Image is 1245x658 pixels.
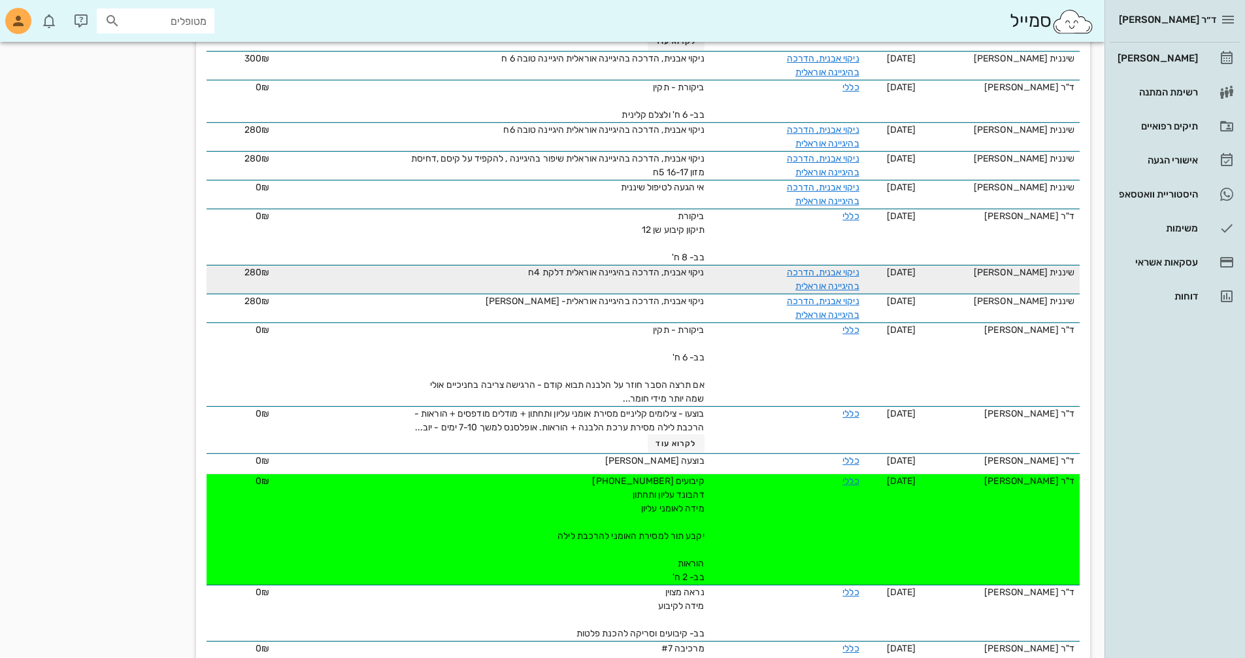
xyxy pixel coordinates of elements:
[557,476,704,583] span: קיבועים [PHONE_NUMBER] דהבונד עליון ותחתון מידה לאומני עליון יקבע תור למסירת האומני להרכבת לילה ה...
[787,53,859,78] a: ניקוי אבנית, הדרכה בהיגיינה אוראלית
[256,643,269,654] span: 0₪
[842,643,859,654] a: כללי
[842,211,859,222] a: כללי
[605,455,705,466] span: בוצעה [PERSON_NAME]
[887,296,916,307] span: [DATE]
[842,324,859,336] a: כללי
[1010,7,1094,35] div: סמייל
[887,267,916,278] span: [DATE]
[787,124,859,149] a: ניקוי אבנית, הדרכה בהיגיינה אוראלית
[486,296,705,307] span: ניקוי אבנית, הדרכה בהיגיינה אוראלית- [PERSON_NAME]
[887,153,916,164] span: [DATE]
[648,434,705,453] button: לקרוא עוד
[256,182,269,193] span: 0₪
[1110,213,1240,244] a: משימות
[887,211,916,222] span: [DATE]
[1115,53,1198,63] div: [PERSON_NAME]
[926,80,1074,94] div: ד"ר [PERSON_NAME]
[1115,257,1198,268] div: עסקאות אשראי
[887,82,916,93] span: [DATE]
[926,407,1074,421] div: ד"ר [PERSON_NAME]
[887,324,916,336] span: [DATE]
[926,585,1074,599] div: ד"ר [PERSON_NAME]
[926,152,1074,165] div: שיננית [PERSON_NAME]
[244,153,269,164] span: 280₪
[787,267,859,292] a: ניקוי אבנית, הדרכה בהיגיינה אוראלית
[1115,223,1198,234] div: משימות
[1115,291,1198,302] div: דוחות
[39,10,46,18] span: תג
[244,267,269,278] span: 280₪
[926,642,1074,655] div: ד"ר [PERSON_NAME]
[256,587,269,598] span: 0₪
[926,181,1074,194] div: שיננית [PERSON_NAME]
[787,296,859,320] a: ניקוי אבנית, הדרכה בהיגיינה אוראלית
[411,153,704,178] span: ניקוי אבנית, הדרכה בהיגיינה אוראלית שיפור בהיגיינה , להקפיד על קיסם ,דחיסת מזון 16-17 5ח
[887,587,916,598] span: [DATE]
[842,408,859,419] a: כללי
[1110,281,1240,312] a: דוחות
[1110,179,1240,210] a: היסטוריית וואטסאפ
[1110,111,1240,142] a: תיקים רפואיים
[256,82,269,93] span: 0₪
[887,408,916,419] span: [DATE]
[842,476,859,487] a: כללי
[926,52,1074,65] div: שיננית [PERSON_NAME]
[926,294,1074,308] div: שיננית [PERSON_NAME]
[887,182,916,193] span: [DATE]
[528,267,704,278] span: ניקוי אבנית, הדרכה בהיגיינה אוראלית דלקת 4ח
[256,324,269,336] span: 0₪
[842,587,859,598] a: כללי
[1110,247,1240,278] a: עסקאות אשראי
[256,476,269,487] span: 0₪
[1052,9,1094,35] img: SmileCloud logo
[1115,189,1198,199] div: היסטוריית וואטסאפ
[926,454,1074,468] div: ד"ר [PERSON_NAME]
[926,266,1074,279] div: שיננית [PERSON_NAME]
[887,53,916,64] span: [DATE]
[576,587,705,639] span: נראה מצוין מידה לקיבוע בב- קיבועים וסריקה להכנת פלטות
[256,211,269,222] span: 0₪
[621,182,705,193] span: אי הגעה לטיפול שיננית
[501,53,704,64] span: ניקוי אבנית, הדרכה בהיגיינה אוראלית היגיינה טובה 6 ח
[926,323,1074,337] div: ד"ר [PERSON_NAME]
[1110,145,1240,176] a: אישורי הגעה
[1115,87,1198,97] div: רשימת המתנה
[787,182,859,207] a: ניקוי אבנית, הדרכה בהיגיינה אוראלית
[887,124,916,135] span: [DATE]
[1110,43,1240,74] a: [PERSON_NAME]
[244,124,269,135] span: 280₪
[244,296,269,307] span: 280₪
[926,209,1074,223] div: ד"ר [PERSON_NAME]
[887,643,916,654] span: [DATE]
[256,408,269,419] span: 0₪
[887,455,916,466] span: [DATE]
[244,53,269,64] span: 300₪
[887,476,916,487] span: [DATE]
[642,211,705,263] span: ביקורת תיקון קיבוע שן 12 בב- 8 ח'
[1115,155,1198,165] div: אישורי הגעה
[926,474,1074,488] div: ד"ר [PERSON_NAME]
[503,124,704,135] span: ניקוי אבנית, הדרכה בהיגיינה אוראלית היגיינה טובה 6ח
[787,153,859,178] a: ניקוי אבנית, הדרכה בהיגיינה אוראלית
[926,123,1074,137] div: שיננית [PERSON_NAME]
[1119,14,1216,26] span: ד״ר [PERSON_NAME]
[842,455,859,466] a: כללי
[256,455,269,466] span: 0₪
[1110,77,1240,108] a: רשימת המתנה
[842,82,859,93] a: כללי
[656,439,696,448] span: לקרוא עוד
[622,82,704,120] span: ביקורת - תקין בב- 6 ח' ולצלם קלינית
[414,408,705,433] span: בוצעו - צילומים קליניים מסירת אומני עליון ותחתון + מודלים מודפסים + הוראות - הרכבת לילה מסירת ערכ...
[1115,121,1198,131] div: תיקים רפואיים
